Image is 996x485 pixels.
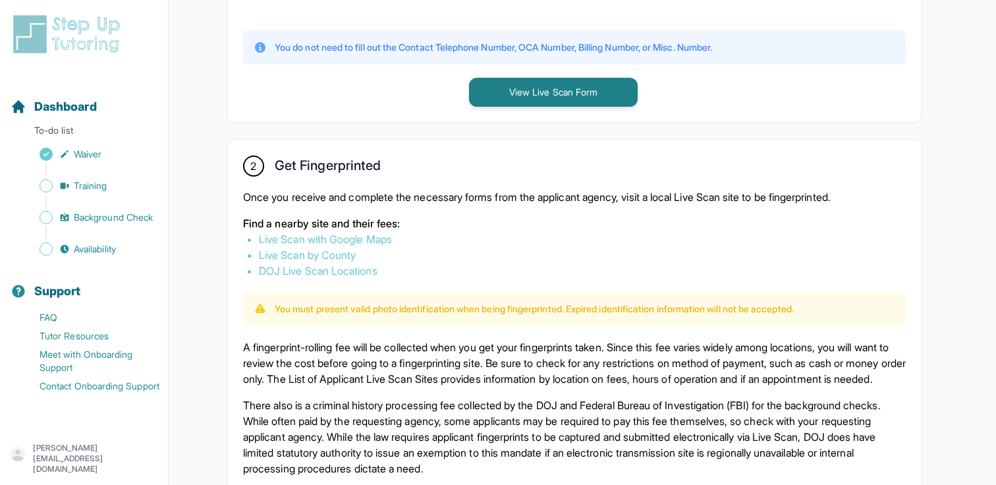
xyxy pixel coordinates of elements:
[259,264,377,277] a: DOJ Live Scan Locations
[259,248,356,262] a: Live Scan by County
[11,240,168,258] a: Availability
[74,179,107,192] span: Training
[11,145,168,163] a: Waiver
[243,339,906,387] p: A fingerprint-rolling fee will be collected when you get your fingerprints taken. Since this fee ...
[469,85,638,98] a: View Live Scan Form
[33,443,157,474] p: [PERSON_NAME][EMAIL_ADDRESS][DOMAIN_NAME]
[275,302,794,316] p: You must present valid photo identification when being fingerprinted. Expired identification info...
[250,158,256,174] span: 2
[11,98,97,116] a: Dashboard
[11,327,168,345] a: Tutor Resources
[5,76,163,121] button: Dashboard
[11,377,168,395] a: Contact Onboarding Support
[11,177,168,195] a: Training
[5,261,163,306] button: Support
[34,282,81,300] span: Support
[74,242,116,256] span: Availability
[275,157,381,179] h2: Get Fingerprinted
[275,41,712,54] p: You do not need to fill out the Contact Telephone Number, OCA Number, Billing Number, or Misc. Nu...
[11,308,168,327] a: FAQ
[5,124,163,142] p: To-do list
[243,215,906,231] p: Find a nearby site and their fees:
[469,78,638,107] button: View Live Scan Form
[74,148,101,161] span: Waiver
[34,98,97,116] span: Dashboard
[11,13,128,55] img: logo
[259,233,392,246] a: Live Scan with Google Maps
[243,397,906,476] p: There also is a criminal history processing fee collected by the DOJ and Federal Bureau of Invest...
[243,189,906,205] p: Once you receive and complete the necessary forms from the applicant agency, visit a local Live S...
[74,211,153,224] span: Background Check
[11,443,157,474] button: [PERSON_NAME][EMAIL_ADDRESS][DOMAIN_NAME]
[11,345,168,377] a: Meet with Onboarding Support
[11,208,168,227] a: Background Check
